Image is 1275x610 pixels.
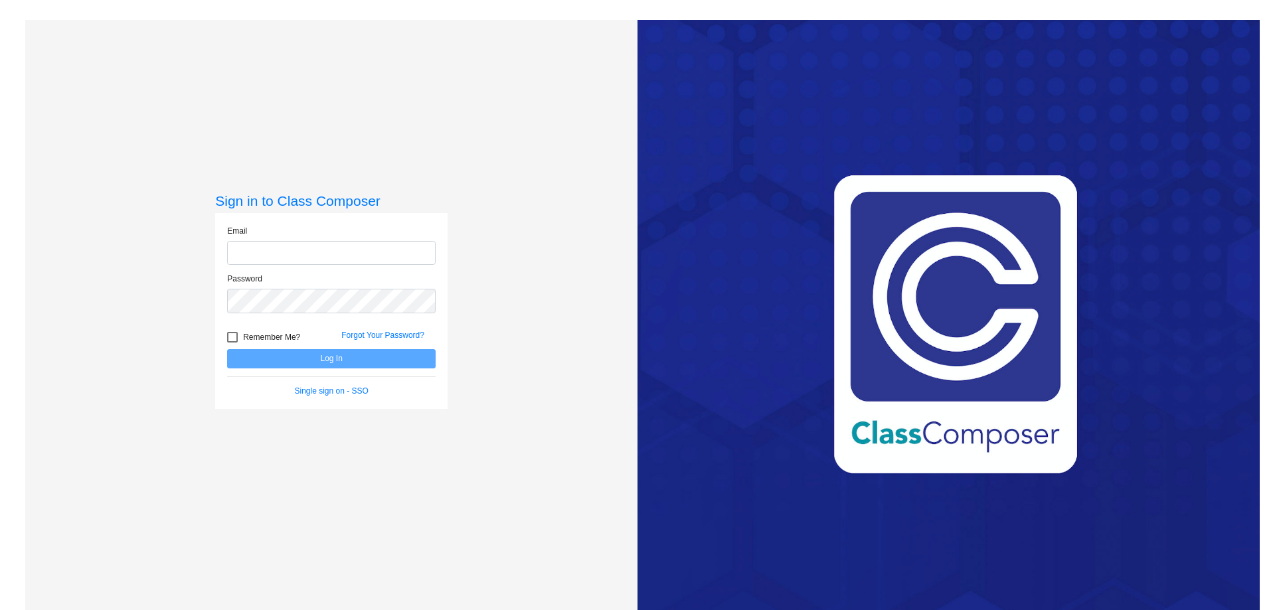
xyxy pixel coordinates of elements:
[243,329,300,345] span: Remember Me?
[295,386,369,396] a: Single sign on - SSO
[215,192,448,209] h3: Sign in to Class Composer
[227,349,436,368] button: Log In
[227,273,262,285] label: Password
[341,331,424,340] a: Forgot Your Password?
[227,225,247,237] label: Email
